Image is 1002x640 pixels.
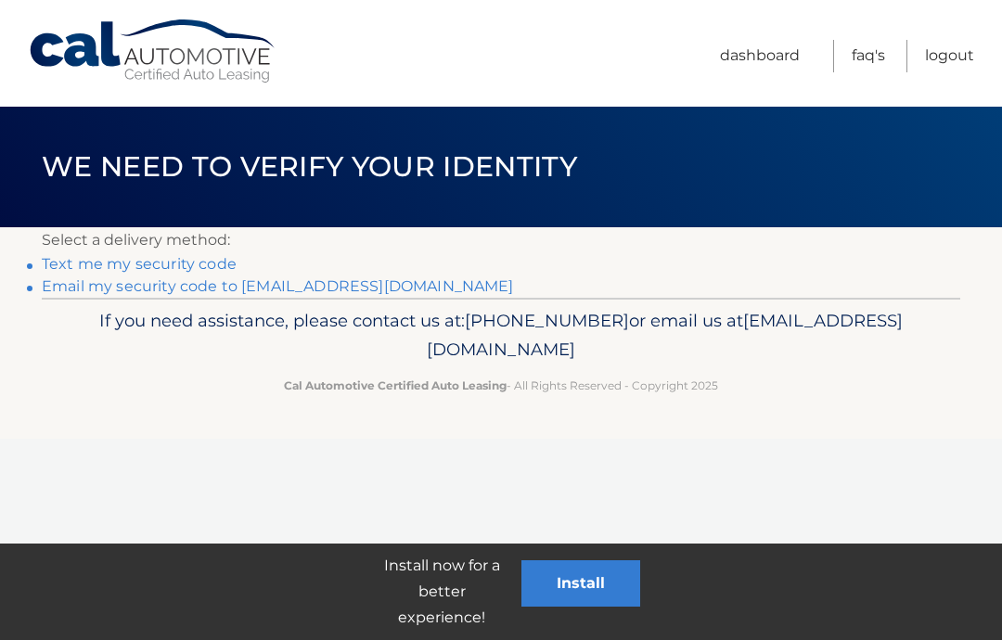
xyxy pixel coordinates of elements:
[28,19,278,84] a: Cal Automotive
[70,306,932,365] p: If you need assistance, please contact us at: or email us at
[720,40,800,72] a: Dashboard
[465,310,629,331] span: [PHONE_NUMBER]
[42,255,237,273] a: Text me my security code
[42,149,577,184] span: We need to verify your identity
[852,40,885,72] a: FAQ's
[521,560,640,607] button: Install
[42,227,960,253] p: Select a delivery method:
[70,376,932,395] p: - All Rights Reserved - Copyright 2025
[284,378,507,392] strong: Cal Automotive Certified Auto Leasing
[362,553,521,631] p: Install now for a better experience!
[925,40,974,72] a: Logout
[42,277,514,295] a: Email my security code to [EMAIL_ADDRESS][DOMAIN_NAME]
